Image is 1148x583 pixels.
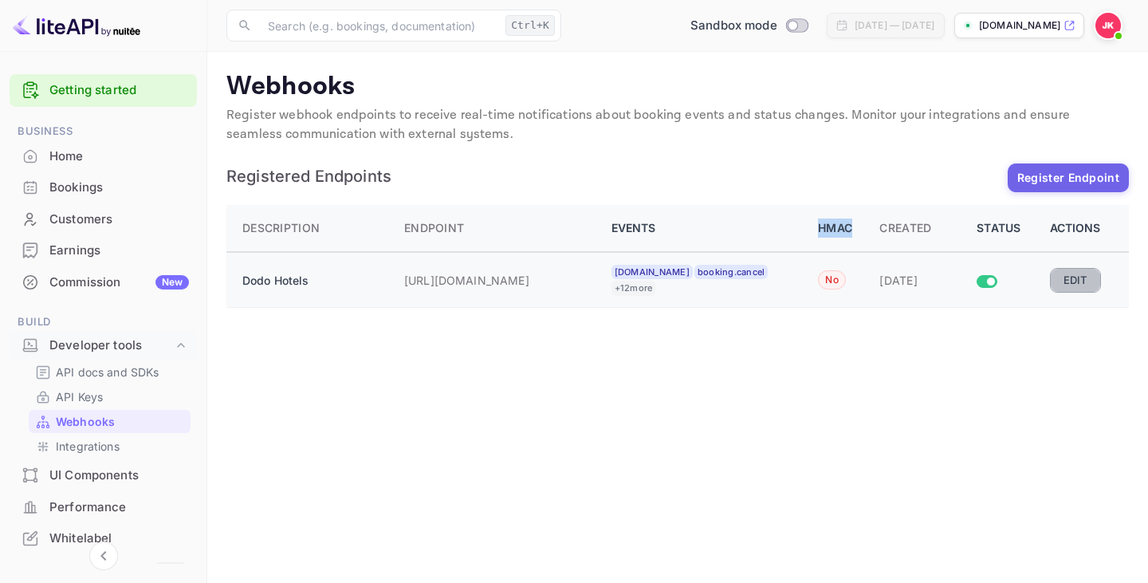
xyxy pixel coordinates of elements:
[611,219,800,238] div: Events
[10,267,197,297] a: CommissionNew
[10,523,197,553] a: Whitelabel
[10,204,197,235] div: Customers
[879,274,918,287] span: [DATE]
[226,71,1129,103] p: Webhooks
[155,275,189,290] div: New
[29,410,191,433] div: Webhooks
[10,172,197,202] a: Bookings
[10,267,197,298] div: CommissionNew
[242,219,320,238] div: Description
[49,337,173,355] div: Developer tools
[684,17,814,35] div: Switch to Production mode
[398,213,470,244] button: Sort
[10,492,197,522] a: Performance
[56,438,120,455] p: Integrations
[56,364,159,380] p: API docs and SDKs
[10,141,197,172] div: Home
[977,219,1030,238] div: Status
[873,213,938,244] button: Sort
[855,18,934,33] div: [DATE] — [DATE]
[10,123,197,140] span: Business
[979,18,1060,33] p: [DOMAIN_NAME]
[1095,13,1121,38] img: Julien Kaluza
[1050,268,1101,292] button: Edit
[10,460,197,491] div: UI Components
[236,213,326,244] button: Sort
[611,281,656,296] div: + 12 more
[1008,163,1129,192] button: Register Endpoint
[56,413,115,430] p: Webhooks
[49,179,189,197] div: Bookings
[10,141,197,171] a: Home
[35,388,184,405] a: API Keys
[89,542,118,570] button: Collapse navigation
[10,204,197,234] a: Customers
[29,435,191,458] div: Integrations
[56,388,103,405] p: API Keys
[29,385,191,408] div: API Keys
[226,106,1129,144] p: Register webhook endpoints to receive real-time notifications about booking events and status cha...
[35,413,184,430] a: Webhooks
[49,148,189,166] div: Home
[49,467,189,485] div: UI Components
[226,168,1000,184] span: Registered Endpoints
[242,272,362,289] p: Dodo Hotels
[694,265,769,280] div: booking.cancel
[690,17,777,35] span: Sandbox mode
[818,270,846,290] div: No
[10,313,197,331] span: Build
[49,498,189,517] div: Performance
[10,235,197,265] a: Earnings
[1050,219,1113,238] div: Actions
[818,219,860,238] div: HMAC
[404,272,564,289] p: [URL][DOMAIN_NAME]
[35,438,184,455] a: Integrations
[611,265,693,280] div: [DOMAIN_NAME]
[879,219,931,238] div: Created
[10,172,197,203] div: Bookings
[404,219,464,238] div: Endpoint
[35,364,184,380] a: API docs and SDKs
[10,332,197,360] div: Developer tools
[29,360,191,384] div: API docs and SDKs
[10,492,197,523] div: Performance
[13,13,140,38] img: LiteAPI logo
[49,530,189,548] div: Whitelabel
[258,10,499,41] input: Search (e.g. bookings, documentation)
[49,242,189,260] div: Earnings
[505,15,555,36] div: Ctrl+K
[49,81,189,100] a: Getting started
[10,523,197,554] div: Whitelabel
[10,235,197,266] div: Earnings
[49,274,189,292] div: Commission
[10,74,197,107] div: Getting started
[10,460,197,490] a: UI Components
[49,211,189,229] div: Customers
